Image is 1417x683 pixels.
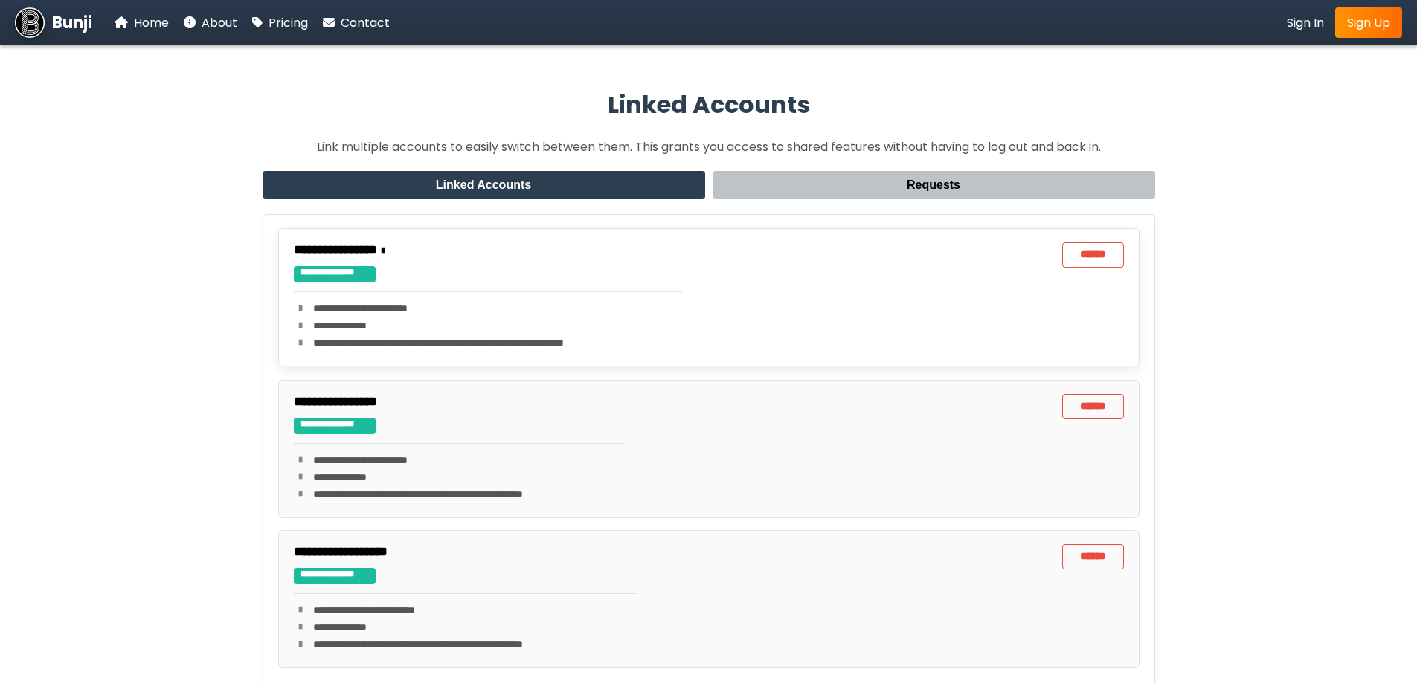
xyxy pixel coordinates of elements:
a: About [184,13,237,32]
a: Contact [323,13,390,32]
a: Sign In [1287,13,1324,32]
button: Requests [713,171,1155,199]
h2: Linked Accounts [263,87,1155,123]
button: Linked Accounts [263,171,705,199]
span: Bunji [52,10,92,35]
img: Bunji Dental Referral Management [15,7,45,37]
a: Pricing [252,13,308,32]
span: About [202,14,237,31]
span: Pricing [269,14,308,31]
a: Sign Up [1335,7,1402,38]
span: Sign Up [1347,14,1390,31]
a: Bunji [15,7,92,37]
span: Sign In [1287,14,1324,31]
a: Home [115,13,169,32]
p: Link multiple accounts to easily switch between them. This grants you access to shared features w... [263,137,1155,156]
span: Contact [341,14,390,31]
span: Home [134,14,169,31]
